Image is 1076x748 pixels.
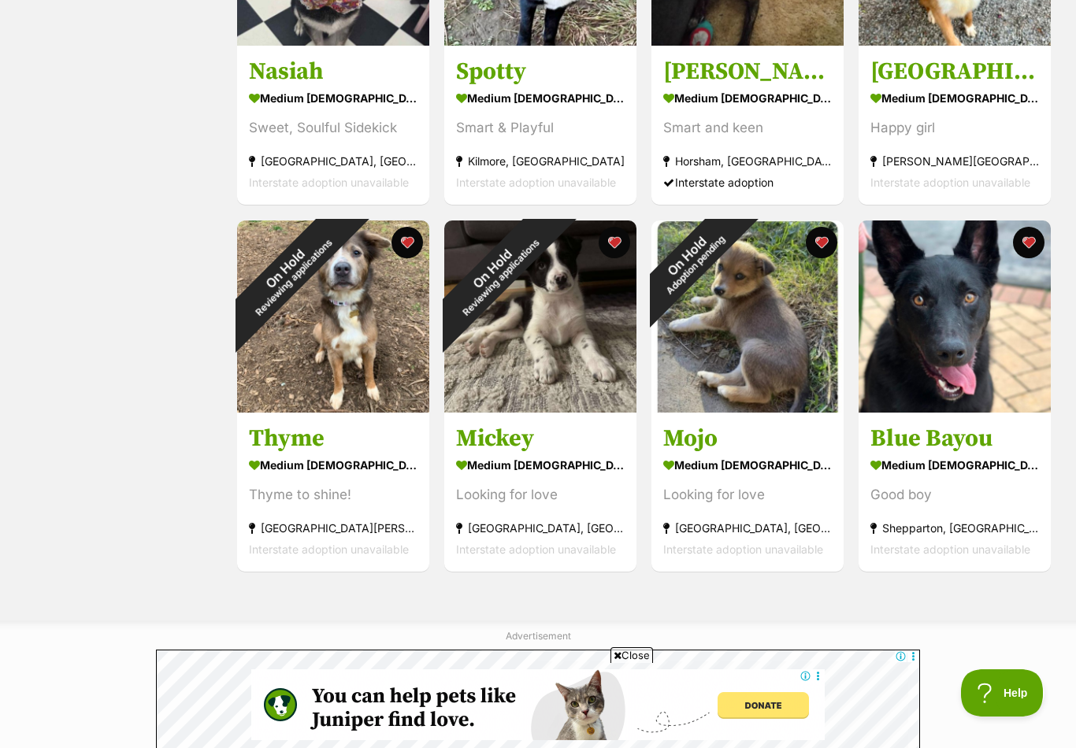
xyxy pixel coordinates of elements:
[456,176,616,190] span: Interstate adoption unavailable
[456,484,625,505] div: Looking for love
[1013,227,1044,258] button: favourite
[249,542,409,556] span: Interstate adoption unavailable
[249,484,417,505] div: Thyme to shine!
[870,454,1039,476] div: medium [DEMOGRAPHIC_DATA] Dog
[870,87,1039,110] div: medium [DEMOGRAPHIC_DATA] Dog
[663,87,832,110] div: medium [DEMOGRAPHIC_DATA] Dog
[249,176,409,190] span: Interstate adoption unavailable
[870,118,1039,139] div: Happy girl
[663,424,832,454] h3: Mojo
[870,424,1039,454] h3: Blue Bayou
[249,151,417,172] div: [GEOGRAPHIC_DATA], [GEOGRAPHIC_DATA]
[663,151,832,172] div: Horsham, [GEOGRAPHIC_DATA]
[806,227,837,258] button: favourite
[249,517,417,539] div: [GEOGRAPHIC_DATA][PERSON_NAME][GEOGRAPHIC_DATA]
[249,57,417,87] h3: Nasiah
[599,227,630,258] button: favourite
[859,412,1051,572] a: Blue Bayou medium [DEMOGRAPHIC_DATA] Dog Good boy Shepparton, [GEOGRAPHIC_DATA] Interstate adopti...
[663,57,832,87] h3: [PERSON_NAME]
[249,87,417,110] div: medium [DEMOGRAPHIC_DATA] Dog
[456,118,625,139] div: Smart & Playful
[249,118,417,139] div: Sweet, Soulful Sidekick
[663,542,823,556] span: Interstate adoption unavailable
[651,400,844,416] a: On HoldAdoption pending
[651,412,844,572] a: Mojo medium [DEMOGRAPHIC_DATA] Dog Looking for love [GEOGRAPHIC_DATA], [GEOGRAPHIC_DATA] Intersta...
[456,424,625,454] h3: Mickey
[444,400,636,416] a: On HoldReviewing applications
[202,185,377,359] div: On Hold
[859,220,1051,413] img: Blue Bayou
[859,46,1051,206] a: [GEOGRAPHIC_DATA] medium [DEMOGRAPHIC_DATA] Dog Happy girl [PERSON_NAME][GEOGRAPHIC_DATA], [GEOGR...
[444,46,636,206] a: Spotty medium [DEMOGRAPHIC_DATA] Dog Smart & Playful Kilmore, [GEOGRAPHIC_DATA] Interstate adopti...
[456,517,625,539] div: [GEOGRAPHIC_DATA], [GEOGRAPHIC_DATA]
[663,118,832,139] div: Smart and keen
[870,151,1039,172] div: [PERSON_NAME][GEOGRAPHIC_DATA], [GEOGRAPHIC_DATA]
[456,57,625,87] h3: Spotty
[870,176,1030,190] span: Interstate adoption unavailable
[621,191,759,328] div: On Hold
[663,454,832,476] div: medium [DEMOGRAPHIC_DATA] Dog
[651,46,844,206] a: [PERSON_NAME] medium [DEMOGRAPHIC_DATA] Dog Smart and keen Horsham, [GEOGRAPHIC_DATA] Interstate ...
[254,237,335,318] span: Reviewing applications
[456,542,616,556] span: Interstate adoption unavailable
[251,669,825,740] iframe: Advertisement
[651,220,844,413] img: Mojo
[663,172,832,194] div: Interstate adoption
[444,220,636,413] img: Mickey
[870,484,1039,505] div: Good boy
[961,669,1044,717] iframe: Help Scout Beacon - Open
[456,151,625,172] div: Kilmore, [GEOGRAPHIC_DATA]
[456,87,625,110] div: medium [DEMOGRAPHIC_DATA] Dog
[663,484,832,505] div: Looking for love
[237,400,429,416] a: On HoldReviewing applications
[391,227,423,258] button: favourite
[237,220,429,413] img: Thyme
[249,454,417,476] div: medium [DEMOGRAPHIC_DATA] Dog
[410,185,584,359] div: On Hold
[456,454,625,476] div: medium [DEMOGRAPHIC_DATA] Dog
[444,412,636,572] a: Mickey medium [DEMOGRAPHIC_DATA] Dog Looking for love [GEOGRAPHIC_DATA], [GEOGRAPHIC_DATA] Inters...
[870,517,1039,539] div: Shepparton, [GEOGRAPHIC_DATA]
[461,237,542,318] span: Reviewing applications
[237,412,429,572] a: Thyme medium [DEMOGRAPHIC_DATA] Dog Thyme to shine! [GEOGRAPHIC_DATA][PERSON_NAME][GEOGRAPHIC_DAT...
[870,542,1030,556] span: Interstate adoption unavailable
[610,647,653,663] span: Close
[664,233,727,296] span: Adoption pending
[249,424,417,454] h3: Thyme
[663,517,832,539] div: [GEOGRAPHIC_DATA], [GEOGRAPHIC_DATA]
[237,46,429,206] a: Nasiah medium [DEMOGRAPHIC_DATA] Dog Sweet, Soulful Sidekick [GEOGRAPHIC_DATA], [GEOGRAPHIC_DATA]...
[870,57,1039,87] h3: [GEOGRAPHIC_DATA]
